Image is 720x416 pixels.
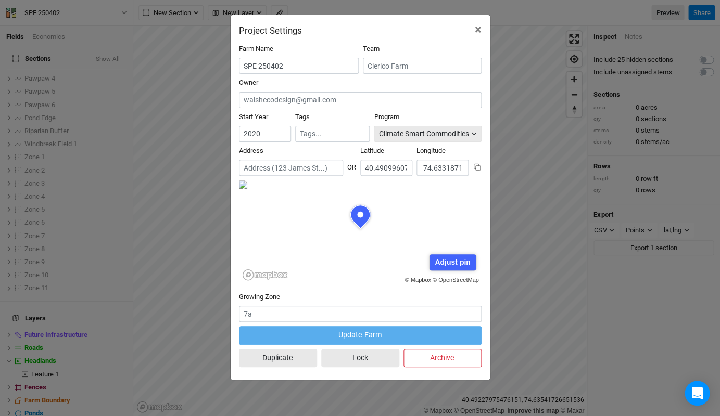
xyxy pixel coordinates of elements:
input: Start Year [239,126,291,142]
button: Archive [403,349,482,367]
div: Open Intercom Messenger [685,381,710,406]
button: Update Farm [239,326,482,344]
input: Address (123 James St...) [239,160,343,176]
div: Climate Smart Commodities [378,128,469,139]
label: Farm Name [239,44,273,54]
label: Growing Zone [239,292,280,302]
label: Team [363,44,380,54]
h2: Project Settings [239,25,302,36]
input: walshecodesign@gmail.com [239,92,482,108]
button: Lock [321,349,399,367]
input: Tags... [300,128,365,139]
div: OR [347,154,356,172]
span: × [475,22,482,37]
input: 7a [239,306,482,322]
button: Copy [473,163,482,172]
a: © OpenStreetMap [433,277,479,283]
label: Latitude [360,146,384,155]
label: Longitude [416,146,446,155]
button: Climate Smart Commodities [374,126,481,142]
label: Program [374,112,399,122]
input: Project/Farm Name [239,58,359,74]
input: Latitude [360,160,412,176]
button: Close [466,15,490,44]
label: Tags [295,112,310,122]
button: Duplicate [239,349,317,367]
input: Longitude [416,160,469,176]
a: © Mapbox [405,277,431,283]
label: Owner [239,78,258,87]
input: Clerico Farm [363,58,482,74]
a: Mapbox logo [242,269,288,281]
div: Adjust pin [430,254,476,270]
label: Start Year [239,112,268,122]
label: Address [239,146,263,155]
